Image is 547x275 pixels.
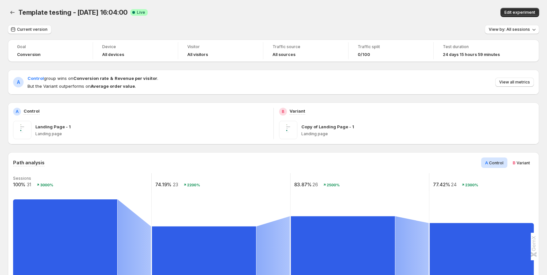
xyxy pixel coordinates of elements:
text: 31 [27,182,31,187]
span: Current version [17,27,47,32]
a: VisitorAll visitors [187,44,254,58]
text: 100% [13,182,25,187]
span: B [513,160,516,165]
strong: Conversion rate [73,76,109,81]
button: View by: All sessions [485,25,539,34]
button: View all metrics [495,78,534,87]
span: group wins on . [28,76,158,81]
p: Landing page [301,131,534,137]
h2: A [17,79,20,85]
strong: & [110,76,113,81]
span: Live [137,10,145,15]
button: Current version [8,25,51,34]
span: Edit experiment [504,10,535,15]
span: Conversion [17,52,41,57]
span: View by: All sessions [489,27,530,32]
h2: B [282,109,284,114]
button: Edit experiment [500,8,539,17]
text: 23 [173,182,178,187]
span: Traffic split [358,44,424,49]
span: Traffic source [273,44,339,49]
a: DeviceAll devices [102,44,169,58]
span: Variant [517,160,530,165]
p: Landing Page - 1 [35,123,71,130]
img: Landing Page - 1 [13,121,31,139]
h4: All devices [102,52,124,57]
text: 77.42% [433,182,450,187]
text: 74.19% [155,182,171,187]
p: Control [24,108,40,114]
img: Copy of Landing Page - 1 [279,121,297,139]
span: A [485,160,488,165]
span: Device [102,44,169,49]
span: 24 days 15 hours 59 minutes [443,52,500,57]
text: 26 [312,182,318,187]
h2: A [16,109,19,114]
a: Traffic split0/100 [358,44,424,58]
text: 2300% [465,183,478,187]
h4: All sources [273,52,295,57]
a: Traffic sourceAll sources [273,44,339,58]
span: Goal [17,44,84,49]
span: Control [28,76,44,81]
text: 2500% [327,183,340,187]
span: But the Variant outperforms on . [28,83,158,89]
text: 83.87% [294,182,311,187]
strong: Average order value [91,83,135,89]
button: Back [8,8,17,17]
a: Test duration24 days 15 hours 59 minutes [443,44,510,58]
text: 3000% [40,183,53,187]
span: 0/100 [358,52,370,57]
h3: Path analysis [13,159,45,166]
p: Landing page [35,131,268,137]
p: Variant [290,108,305,114]
h4: All visitors [187,52,208,57]
strong: Revenue per visitor [115,76,157,81]
a: GoalConversion [17,44,84,58]
p: Copy of Landing Page - 1 [301,123,354,130]
span: Visitor [187,44,254,49]
span: View all metrics [499,80,530,85]
span: Control [489,160,503,165]
span: Template testing - [DATE] 16:04:00 [18,9,128,16]
span: Test duration [443,44,510,49]
text: 24 [451,182,457,187]
text: 2200% [187,183,200,187]
text: Sessions [13,176,31,181]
